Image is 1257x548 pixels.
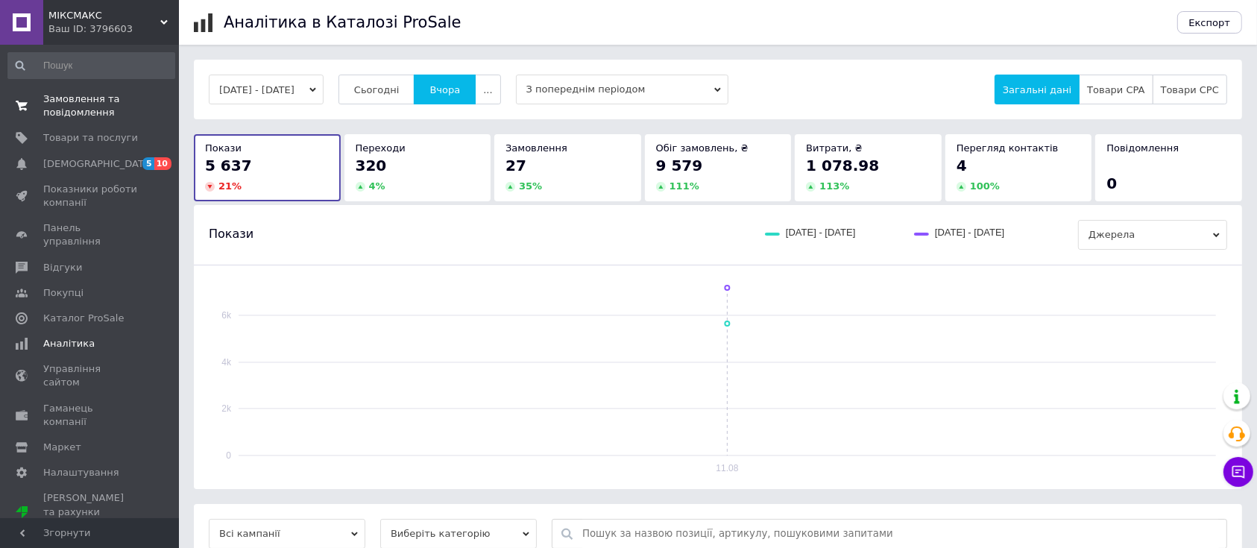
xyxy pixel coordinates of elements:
[221,310,232,321] text: 6k
[1106,142,1179,154] span: Повідомлення
[43,183,138,210] span: Показники роботи компанії
[806,157,879,174] span: 1 078.98
[226,450,231,461] text: 0
[224,13,461,31] h1: Аналітика в Каталозі ProSale
[43,362,138,389] span: Управління сайтом
[7,52,175,79] input: Пошук
[819,180,849,192] span: 113 %
[1223,457,1253,487] button: Чат з покупцем
[356,142,406,154] span: Переходи
[142,157,154,170] span: 5
[43,157,154,171] span: [DEMOGRAPHIC_DATA]
[656,157,703,174] span: 9 579
[1003,84,1071,95] span: Загальні дані
[205,142,242,154] span: Покази
[656,142,749,154] span: Обіг замовлень, ₴
[43,312,124,325] span: Каталог ProSale
[205,157,252,174] span: 5 637
[369,180,385,192] span: 4 %
[505,157,526,174] span: 27
[670,180,699,192] span: 111 %
[516,75,728,104] span: З попереднім періодом
[957,142,1059,154] span: Перегляд контактів
[1078,220,1227,250] span: Джерела
[582,520,1219,548] input: Пошук за назвою позиції, артикулу, пошуковими запитами
[43,221,138,248] span: Панель управління
[716,463,739,473] text: 11.08
[154,157,171,170] span: 10
[957,157,967,174] span: 4
[43,402,138,429] span: Гаманець компанії
[429,84,460,95] span: Вчора
[218,180,242,192] span: 21 %
[48,9,160,22] span: МІКСМАКС
[221,357,232,368] text: 4k
[48,22,179,36] div: Ваш ID: 3796603
[970,180,1000,192] span: 100 %
[43,131,138,145] span: Товари та послуги
[1079,75,1153,104] button: Товари CPA
[43,286,84,300] span: Покупці
[1087,84,1144,95] span: Товари CPA
[209,226,253,242] span: Покази
[1177,11,1243,34] button: Експорт
[519,180,542,192] span: 35 %
[1106,174,1117,192] span: 0
[43,491,138,532] span: [PERSON_NAME] та рахунки
[995,75,1080,104] button: Загальні дані
[356,157,387,174] span: 320
[414,75,476,104] button: Вчора
[338,75,415,104] button: Сьогодні
[1153,75,1227,104] button: Товари CPC
[505,142,567,154] span: Замовлення
[221,403,232,414] text: 2k
[475,75,500,104] button: ...
[43,466,119,479] span: Налаштування
[43,337,95,350] span: Аналітика
[43,441,81,454] span: Маркет
[43,261,82,274] span: Відгуки
[806,142,863,154] span: Витрати, ₴
[1189,17,1231,28] span: Експорт
[483,84,492,95] span: ...
[209,75,324,104] button: [DATE] - [DATE]
[1161,84,1219,95] span: Товари CPC
[43,92,138,119] span: Замовлення та повідомлення
[354,84,400,95] span: Сьогодні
